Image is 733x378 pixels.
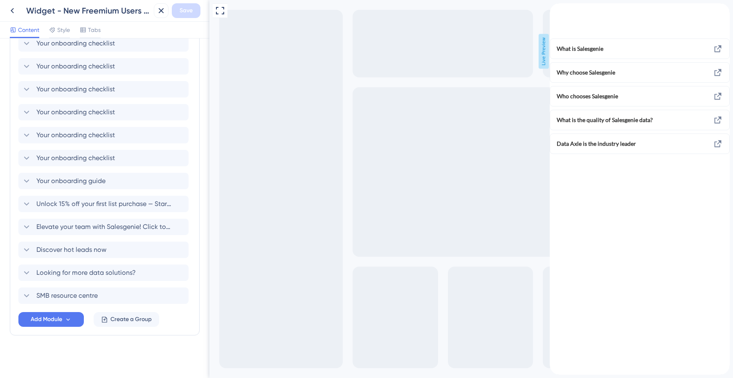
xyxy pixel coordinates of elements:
div: Your onboarding checklist [18,127,191,143]
div: Looking for more data solutions? [18,265,191,281]
div: Your onboarding checklist [18,150,191,166]
div: Widget - New Freemium Users (Post internal Feedback) [26,5,151,16]
div: Your onboarding checklist [18,58,191,75]
span: SMB resource centre [36,291,98,301]
span: Why choose Salesgenie [7,64,127,74]
button: Save [172,3,200,18]
span: Your onboarding checklist [36,153,115,163]
span: Your onboarding checklist [36,38,115,48]
div: 3 [61,5,63,11]
span: Add Module [31,315,62,324]
span: Save [180,6,193,16]
span: What is the quality of Salesgenie data? [7,112,127,122]
span: Content [18,25,39,35]
div: Elevate your team with Salesgenie! Click to know how [18,219,191,235]
span: Elevate your team with Salesgenie! Click to know how [36,222,171,232]
div: Data Axle is the industry leader [7,136,140,145]
span: Discover hot leads now [36,245,106,255]
div: Your onboarding checklist [18,81,191,97]
div: Your onboarding guide [18,173,191,189]
span: Your onboarding checklist [36,130,115,140]
button: Create a Group [94,312,159,327]
span: Who chooses Salesgenie [7,88,127,98]
div: Discover hot leads now [18,242,191,258]
span: Your onboarding checklist [36,107,115,117]
button: Add Module [18,312,84,327]
div: Who chooses Salesgenie [7,88,140,98]
span: Data Axle is the industry leader [7,136,127,145]
span: Growth Hub [19,2,55,12]
span: Tabs [88,25,101,35]
div: What is the quality of Salesgenie data? [7,112,140,122]
span: Live Preview [329,34,340,69]
span: Style [57,25,70,35]
span: Your onboarding checklist [36,84,115,94]
div: Your onboarding checklist [18,35,191,52]
span: Your onboarding guide [36,176,106,186]
span: Create a Group [110,315,152,324]
div: Unlock 15% off your first list purchase — Start growing smarter [DATE]! [18,196,191,212]
div: Your onboarding checklist [18,104,191,120]
span: Unlock 15% off your first list purchase — Start growing smarter [DATE]! [36,199,171,209]
span: Looking for more data solutions? [36,268,136,278]
div: SMB resource centre [18,287,191,304]
div: Why choose Salesgenie [7,64,140,74]
span: Your onboarding checklist [36,61,115,71]
span: What is Salesgenie [7,41,140,50]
